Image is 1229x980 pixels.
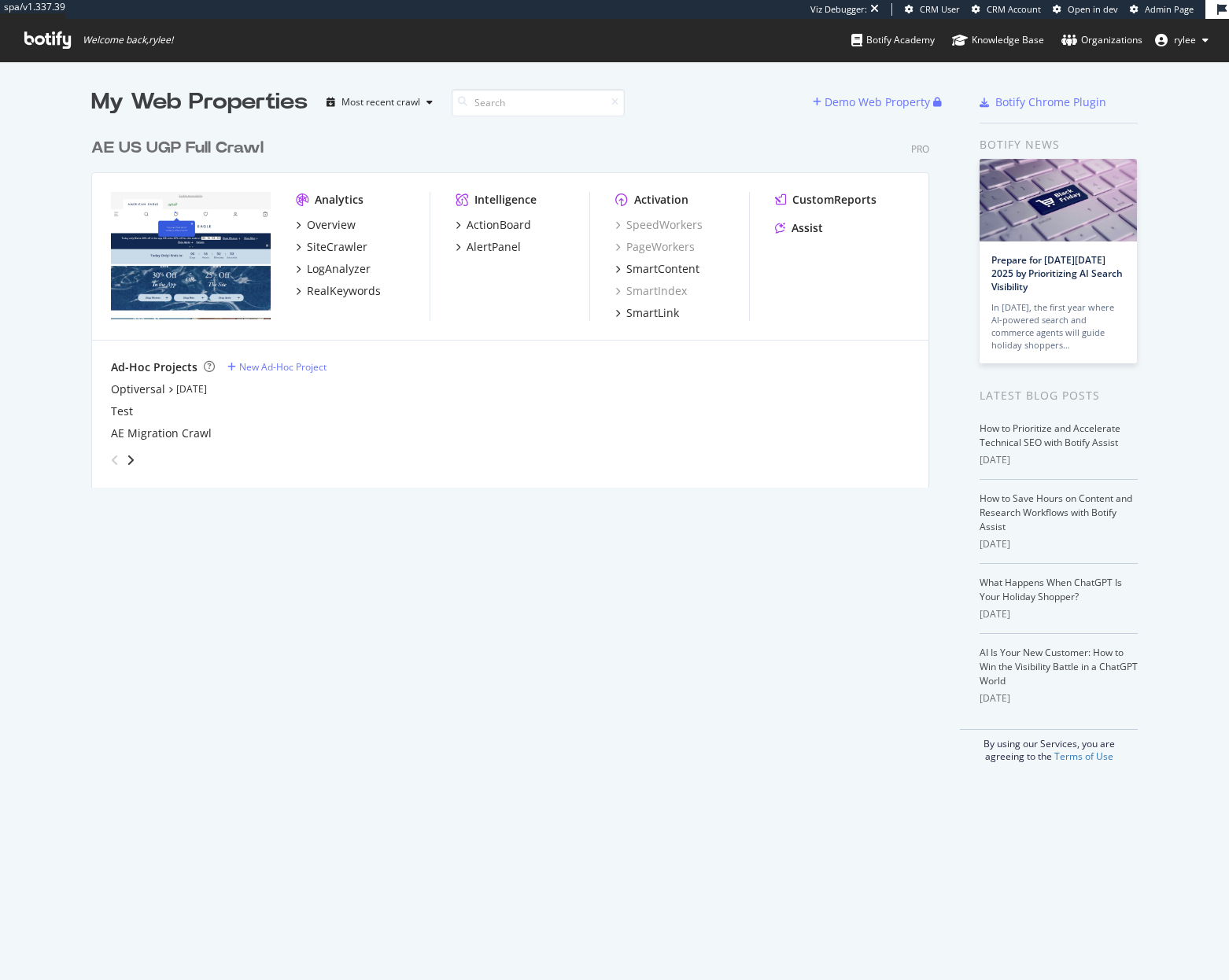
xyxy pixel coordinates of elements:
a: Knowledge Base [952,19,1044,61]
div: grid [91,118,942,488]
a: Overview [296,217,356,233]
div: Overview [307,217,356,233]
a: AE Migration Crawl [111,426,212,441]
img: www.ae.com [111,192,271,319]
a: LogAnalyzer [296,261,371,277]
input: Search [452,89,625,116]
div: Most recent crawl [341,98,420,107]
span: rylee [1174,33,1196,46]
div: By using our Services, you are agreeing to the [960,729,1138,763]
a: SpeedWorkers [615,217,703,233]
a: Botify Academy [851,19,935,61]
div: AE US UGP Full Crawl [91,137,264,160]
a: SiteCrawler [296,239,367,255]
a: SmartContent [615,261,699,277]
button: Demo Web Property [813,90,933,115]
div: Activation [634,192,688,208]
a: CRM User [905,3,960,16]
button: rylee [1142,28,1221,53]
div: Botify news [980,136,1138,153]
div: angle-left [105,448,125,473]
a: How to Prioritize and Accelerate Technical SEO with Botify Assist [980,422,1120,449]
div: RealKeywords [307,283,381,299]
a: Prepare for [DATE][DATE] 2025 by Prioritizing AI Search Visibility [991,253,1123,293]
div: Intelligence [474,192,537,208]
a: ActionBoard [456,217,531,233]
a: Optiversal [111,381,165,397]
div: Analytics [315,192,364,208]
div: In [DATE], the first year where AI-powered search and commerce agents will guide holiday shoppers… [991,301,1125,352]
img: Prepare for Black Friday 2025 by Prioritizing AI Search Visibility [980,159,1137,241]
a: [DATE] [176,382,207,396]
div: [DATE] [980,453,1138,467]
div: SmartLink [626,305,679,321]
a: SmartIndex [615,283,687,299]
div: Organizations [1061,32,1142,48]
div: Latest Blog Posts [980,387,1138,404]
div: Knowledge Base [952,32,1044,48]
a: SmartLink [615,305,679,321]
div: CustomReports [792,192,877,208]
div: Pro [911,142,929,156]
div: ActionBoard [467,217,531,233]
div: LogAnalyzer [307,261,371,277]
div: New Ad-Hoc Project [239,360,327,374]
span: CRM Account [987,3,1041,15]
div: [DATE] [980,691,1138,706]
a: Botify Chrome Plugin [980,94,1106,110]
span: Admin Page [1145,3,1194,15]
a: AE US UGP Full Crawl [91,137,270,160]
a: Terms of Use [1054,750,1113,763]
span: CRM User [920,3,960,15]
span: Welcome back, rylee ! [83,34,173,46]
a: CustomReports [775,192,877,208]
div: Botify Chrome Plugin [995,94,1106,110]
div: My Web Properties [91,87,308,118]
div: angle-right [125,452,136,468]
div: Assist [792,220,823,236]
div: Ad-Hoc Projects [111,359,197,375]
a: CRM Account [972,3,1041,16]
a: Organizations [1061,19,1142,61]
a: Test [111,403,133,419]
a: How to Save Hours on Content and Research Workflows with Botify Assist [980,492,1132,533]
div: SiteCrawler [307,239,367,255]
div: [DATE] [980,607,1138,621]
a: AI Is Your New Customer: How to Win the Visibility Battle in a ChatGPT World [980,646,1138,687]
div: Botify Academy [851,32,935,48]
button: Most recent crawl [320,90,439,115]
a: Demo Web Property [813,95,933,109]
div: Viz Debugger: [810,3,867,16]
div: SmartContent [626,261,699,277]
a: New Ad-Hoc Project [227,360,327,374]
div: Demo Web Property [825,94,930,110]
a: RealKeywords [296,283,381,299]
div: AlertPanel [467,239,521,255]
a: What Happens When ChatGPT Is Your Holiday Shopper? [980,576,1122,603]
a: Admin Page [1130,3,1194,16]
a: Assist [775,220,823,236]
a: AlertPanel [456,239,521,255]
div: [DATE] [980,537,1138,551]
a: PageWorkers [615,239,695,255]
span: Open in dev [1068,3,1118,15]
a: Open in dev [1053,3,1118,16]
